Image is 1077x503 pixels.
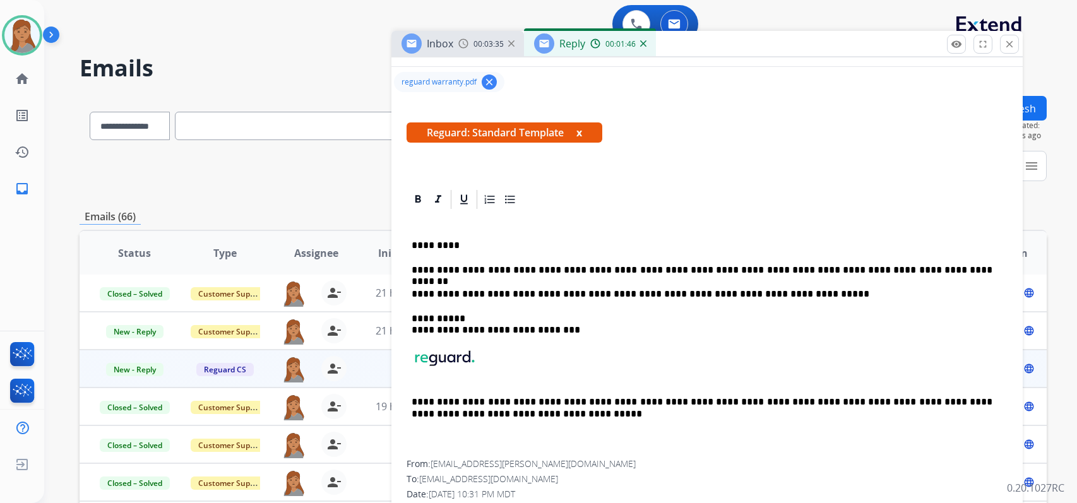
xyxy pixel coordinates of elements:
mat-icon: language [1023,363,1035,374]
mat-icon: menu [1024,158,1039,174]
div: Date: [407,488,1008,500]
span: 21 hours ago [376,286,438,300]
mat-icon: remove_red_eye [951,38,962,50]
mat-icon: person_remove [326,323,342,338]
span: Closed – Solved [100,439,170,452]
mat-icon: person_remove [326,361,342,376]
img: agent-avatar [281,356,306,382]
div: From: [407,458,1008,470]
mat-icon: fullscreen [977,38,989,50]
span: Customer Support [191,476,273,490]
span: Customer Support [191,401,273,414]
mat-icon: person_remove [326,437,342,452]
span: Reguard: Standard Template [407,122,602,143]
span: Type [213,246,237,261]
span: 21 hours ago [376,324,438,338]
mat-icon: inbox [15,181,30,196]
mat-icon: language [1023,287,1035,299]
span: 00:01:46 [605,39,636,49]
div: Italic [429,190,448,209]
img: agent-avatar [281,470,306,496]
mat-icon: person_remove [326,475,342,490]
mat-icon: close [1004,38,1015,50]
button: x [576,125,582,140]
mat-icon: list_alt [15,108,30,123]
span: [DATE] 10:31 PM MDT [429,488,515,500]
span: Closed – Solved [100,401,170,414]
img: agent-avatar [281,318,306,345]
span: Closed – Solved [100,287,170,300]
span: Reply [559,37,585,50]
span: Customer Support [191,439,273,452]
div: Bold [408,190,427,209]
div: Ordered List [480,190,499,209]
img: agent-avatar [281,394,306,420]
span: [EMAIL_ADDRESS][DOMAIN_NAME] [419,473,558,485]
span: Customer Support [191,287,273,300]
mat-icon: language [1023,439,1035,450]
div: Bullet List [501,190,520,209]
mat-icon: person_remove [326,285,342,300]
span: reguard warranty.pdf [402,77,477,87]
span: 19 hours ago [376,399,438,413]
span: [EMAIL_ADDRESS][PERSON_NAME][DOMAIN_NAME] [431,458,636,470]
h2: Emails [80,56,1047,81]
span: New - Reply [106,363,164,376]
p: 0.20.1027RC [1007,480,1064,495]
mat-icon: clear [484,76,495,88]
div: To: [407,473,1008,485]
mat-icon: person_remove [326,399,342,414]
div: Underline [455,190,473,209]
mat-icon: language [1023,476,1035,488]
span: Customer Support [191,325,273,338]
span: Status [118,246,151,261]
p: Emails (66) [80,209,141,225]
span: Closed – Solved [100,476,170,490]
mat-icon: history [15,145,30,160]
span: Initial Date [378,246,435,261]
mat-icon: home [15,71,30,86]
span: Reguard CS [196,363,254,376]
mat-icon: language [1023,325,1035,336]
img: agent-avatar [281,280,306,307]
mat-icon: language [1023,401,1035,412]
img: agent-avatar [281,432,306,458]
span: Inbox [427,37,453,50]
img: avatar [4,18,40,53]
span: Assignee [294,246,338,261]
span: New - Reply [106,325,164,338]
span: 00:03:35 [473,39,504,49]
